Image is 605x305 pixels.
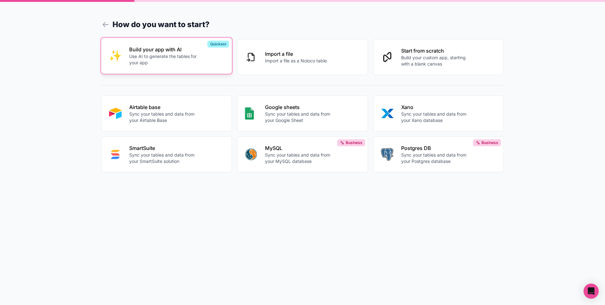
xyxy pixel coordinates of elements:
[245,107,254,120] img: GOOGLE_SHEETS
[237,39,368,75] button: Import a fileImport a file as a Noloco table
[265,50,327,58] p: Import a file
[109,49,122,62] img: INTERNAL_WITH_AI
[129,144,199,152] p: SmartSuite
[401,111,471,124] p: Sync your tables and data from your Xano database
[401,55,471,67] p: Build your custom app, starting with a blank canvas
[237,95,368,131] button: GOOGLE_SHEETSGoogle sheetsSync your tables and data from your Google Sheet
[481,140,498,145] span: Business
[129,111,199,124] p: Sync your tables and data from your Airtable Base
[109,148,122,161] img: SMART_SUITE
[101,136,232,172] button: SMART_SUITESmartSuiteSync your tables and data from your SmartSuite solution
[129,152,199,164] p: Sync your tables and data from your SmartSuite solution
[381,107,394,120] img: XANO
[381,148,393,161] img: POSTGRES
[401,103,471,111] p: Xano
[129,53,199,66] p: Use AI to generate the tables for your app
[346,140,362,145] span: Business
[265,103,335,111] p: Google sheets
[101,19,504,30] h1: How do you want to start?
[245,148,257,161] img: MYSQL
[237,136,368,172] button: MYSQLMySQLSync your tables and data from your MySQL databaseBusiness
[265,144,335,152] p: MySQL
[401,47,471,55] p: Start from scratch
[265,58,327,64] p: Import a file as a Noloco table
[265,111,335,124] p: Sync your tables and data from your Google Sheet
[373,39,504,75] button: Start from scratchBuild your custom app, starting with a blank canvas
[129,103,199,111] p: Airtable base
[101,38,232,74] button: INTERNAL_WITH_AIBuild your app with AIUse AI to generate the tables for your appQuickest
[129,46,199,53] p: Build your app with AI
[109,107,122,120] img: AIRTABLE
[265,152,335,164] p: Sync your tables and data from your MySQL database
[401,144,471,152] p: Postgres DB
[401,152,471,164] p: Sync your tables and data from your Postgres database
[101,95,232,131] button: AIRTABLEAirtable baseSync your tables and data from your Airtable Base
[207,41,229,48] div: Quickest
[373,136,504,172] button: POSTGRESPostgres DBSync your tables and data from your Postgres databaseBusiness
[373,95,504,131] button: XANOXanoSync your tables and data from your Xano database
[584,284,599,299] div: Open Intercom Messenger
